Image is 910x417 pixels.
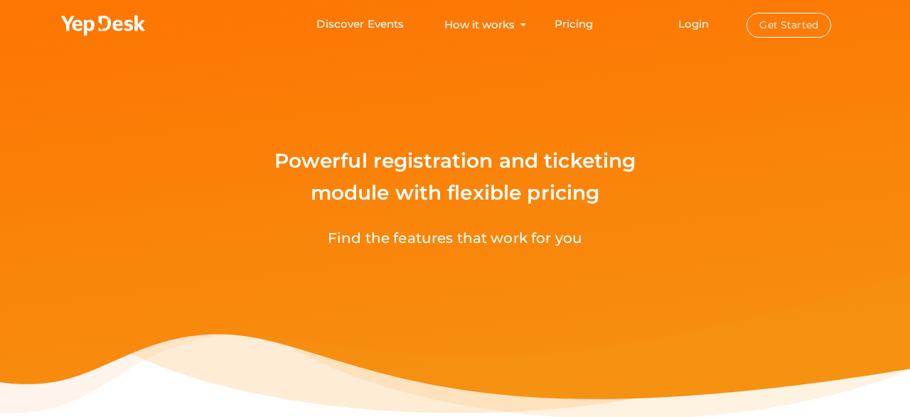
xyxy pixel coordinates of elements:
[746,13,831,38] button: Get Started
[440,11,519,38] button: How it works
[316,11,404,38] a: Discover Events
[18,127,892,227] div: Powerful registration and ticketing module with flexible pricing
[678,17,710,31] a: Login
[18,227,892,292] div: Find the features that work for you
[555,11,594,38] a: Pricing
